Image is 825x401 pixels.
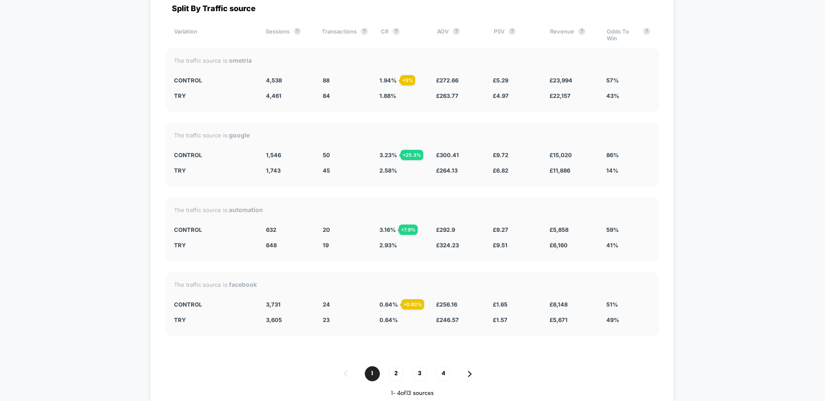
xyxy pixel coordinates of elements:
[174,92,253,99] div: try
[323,152,330,158] span: 50
[436,167,458,174] span: £ 264.13
[550,28,593,42] div: Revenue
[379,226,396,233] span: 3.16 %
[365,366,380,381] span: 1
[606,92,650,99] div: 43%
[266,92,281,99] span: 4,461
[550,242,568,249] span: £ 6,160
[379,242,397,249] span: 2.93 %
[399,225,418,235] div: + 7.9 %
[323,77,330,84] span: 88
[401,299,424,310] div: + 0.82 %
[294,28,301,35] button: ?
[379,152,397,158] span: 3.23 %
[393,28,400,35] button: ?
[493,242,507,249] span: £ 9.51
[323,226,330,233] span: 20
[493,301,507,308] span: £ 1.65
[436,226,455,233] span: £ 292.9
[493,152,508,158] span: £ 9.72
[509,28,516,35] button: ?
[412,366,427,381] span: 3
[174,77,253,84] div: control
[550,167,570,174] span: £ 11,886
[266,152,281,158] span: 1,546
[606,242,650,249] div: 41%
[436,92,458,99] span: £ 263.77
[437,28,480,42] div: AOV
[436,242,459,249] span: £ 324.23
[550,226,568,233] span: £ 5,858
[493,77,508,84] span: £ 5.29
[436,152,459,158] span: £ 300.41
[174,301,253,308] div: control
[174,281,650,288] div: The traffic source is:
[379,301,398,308] span: 0.64 %
[229,281,257,288] strong: facebook
[388,366,403,381] span: 2
[323,242,329,249] span: 19
[493,226,508,233] span: £ 9.27
[606,226,650,233] div: 59%
[361,28,368,35] button: ?
[643,28,650,35] button: ?
[323,316,330,323] span: 23
[174,28,253,42] div: Variation
[578,28,585,35] button: ?
[229,57,252,64] strong: ometria
[381,28,424,42] div: CR
[436,301,457,308] span: £ 256.16
[379,77,397,84] span: 1.94 %
[266,226,276,233] span: 632
[266,167,281,174] span: 1,743
[493,92,509,99] span: £ 4.97
[436,77,458,84] span: £ 272.66
[379,316,398,323] span: 0.64 %
[174,167,253,174] div: try
[606,77,650,84] div: 57%
[606,152,650,158] div: 86%
[229,131,250,139] strong: google
[266,77,282,84] span: 4,538
[174,316,253,323] div: try
[266,242,277,249] span: 648
[453,28,460,35] button: ?
[165,4,659,13] div: Split By Traffic source
[379,92,396,99] span: 1.88 %
[174,226,253,233] div: control
[550,301,568,308] span: £ 6,148
[229,206,263,213] strong: automation
[266,28,309,42] div: Sessions
[323,167,330,174] span: 45
[606,301,650,308] div: 51%
[266,301,281,308] span: 3,731
[174,242,253,249] div: try
[323,92,330,99] span: 84
[550,316,568,323] span: £ 5,671
[165,390,659,397] div: 1 - 4 of 13 sources
[174,57,650,64] div: The traffic source is:
[266,316,282,323] span: 3,605
[606,316,650,323] div: 49%
[322,28,368,42] div: Transactions
[494,28,537,42] div: PSV
[493,316,507,323] span: £ 1.57
[607,28,650,42] div: Odds To Win
[400,150,423,160] div: + 25.3 %
[379,167,397,174] span: 2.58 %
[436,366,451,381] span: 4
[174,152,253,158] div: control
[606,167,650,174] div: 14%
[174,206,650,213] div: The traffic source is:
[468,371,472,377] img: pagination forward
[493,167,508,174] span: £ 6.82
[550,77,572,84] span: £ 23,994
[400,75,415,85] div: + 3 %
[436,316,459,323] span: £ 246.57
[550,152,572,158] span: £ 15,020
[550,92,571,99] span: £ 22,157
[323,301,330,308] span: 24
[174,131,650,139] div: The traffic source is:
